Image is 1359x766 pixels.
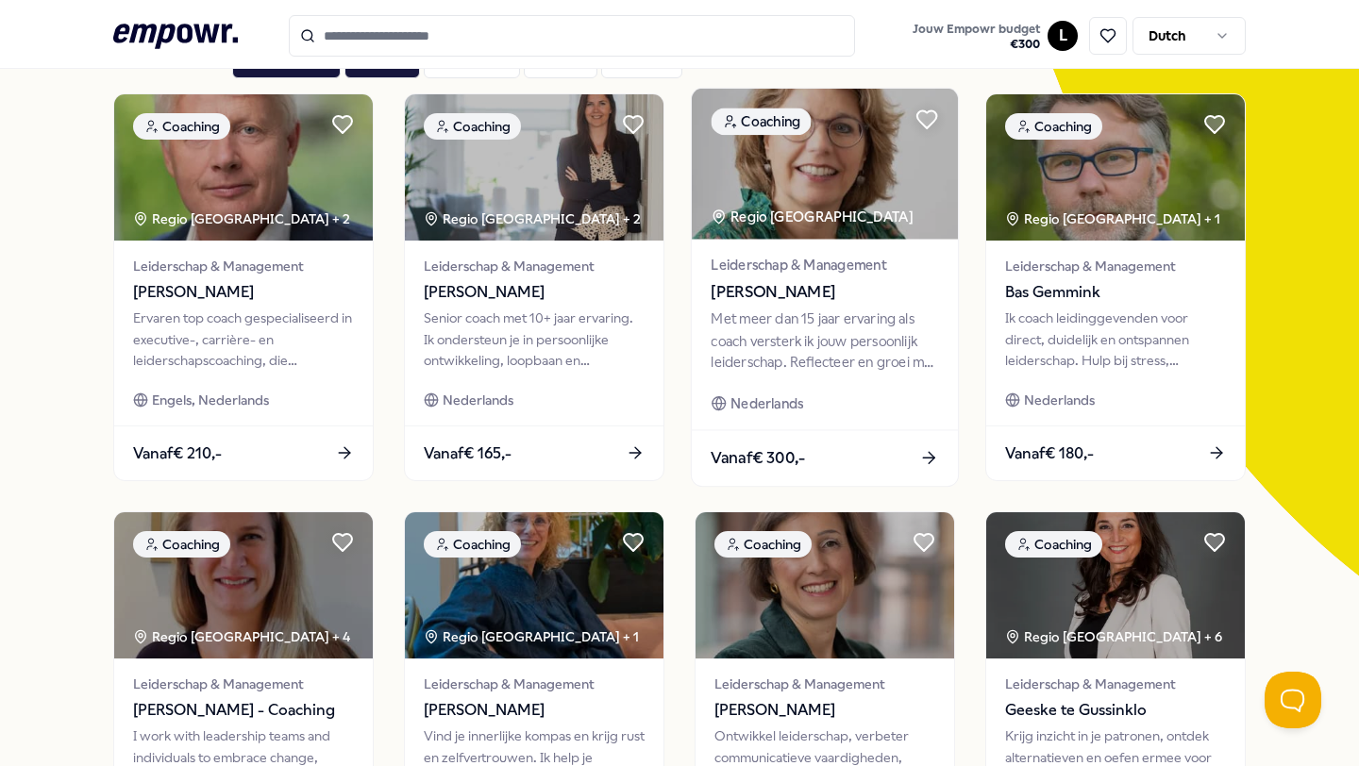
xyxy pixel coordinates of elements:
[714,698,935,723] span: [PERSON_NAME]
[711,308,938,374] div: Met meer dan 15 jaar ervaring als coach versterk ik jouw persoonlijk leiderschap. Reflecteer en g...
[1005,698,1226,723] span: Geeske te Gussinklo
[696,512,954,658] img: package image
[691,88,959,488] a: package imageCoachingRegio [GEOGRAPHIC_DATA] Leiderschap & Management[PERSON_NAME]Met meer dan 15...
[443,390,513,410] span: Nederlands
[133,626,350,647] div: Regio [GEOGRAPHIC_DATA] + 4
[424,113,521,140] div: Coaching
[1265,672,1321,728] iframe: Help Scout Beacon - Open
[1005,113,1102,140] div: Coaching
[405,94,663,241] img: package image
[986,94,1245,241] img: package image
[711,280,938,305] span: [PERSON_NAME]
[1005,308,1226,371] div: Ik coach leidinggevenden voor direct, duidelijk en ontspannen leiderschap. Hulp bij stress, teamd...
[152,390,269,410] span: Engels, Nederlands
[133,531,230,558] div: Coaching
[424,280,645,305] span: [PERSON_NAME]
[711,446,805,471] span: Vanaf € 300,-
[714,674,935,694] span: Leiderschap & Management
[114,94,373,241] img: package image
[289,15,855,57] input: Search for products, categories or subcategories
[404,93,664,481] a: package imageCoachingRegio [GEOGRAPHIC_DATA] + 2Leiderschap & Management[PERSON_NAME]Senior coach...
[711,206,915,227] div: Regio [GEOGRAPHIC_DATA]
[424,531,521,558] div: Coaching
[1005,256,1226,276] span: Leiderschap & Management
[133,113,230,140] div: Coaching
[133,308,354,371] div: Ervaren top coach gespecialiseerd in executive-, carrière- en leiderschapscoaching, die professio...
[913,37,1040,52] span: € 300
[711,255,938,276] span: Leiderschap & Management
[1005,626,1222,647] div: Regio [GEOGRAPHIC_DATA] + 6
[909,18,1044,56] button: Jouw Empowr budget€300
[424,308,645,371] div: Senior coach met 10+ jaar ervaring. Ik ondersteun je in persoonlijke ontwikkeling, loopbaan en le...
[1005,674,1226,694] span: Leiderschap & Management
[424,626,639,647] div: Regio [GEOGRAPHIC_DATA] + 1
[133,674,354,694] span: Leiderschap & Management
[714,531,812,558] div: Coaching
[1005,280,1226,305] span: Bas Gemmink
[133,280,354,305] span: [PERSON_NAME]
[1024,390,1095,410] span: Nederlands
[692,89,958,240] img: package image
[985,93,1246,481] a: package imageCoachingRegio [GEOGRAPHIC_DATA] + 1Leiderschap & ManagementBas GemminkIk coach leidi...
[424,674,645,694] span: Leiderschap & Management
[133,208,350,229] div: Regio [GEOGRAPHIC_DATA] + 2
[711,108,811,135] div: Coaching
[113,93,374,481] a: package imageCoachingRegio [GEOGRAPHIC_DATA] + 2Leiderschap & Management[PERSON_NAME]Ervaren top ...
[133,441,222,466] span: Vanaf € 210,-
[730,392,803,414] span: Nederlands
[405,512,663,658] img: package image
[424,208,641,229] div: Regio [GEOGRAPHIC_DATA] + 2
[133,698,354,723] span: [PERSON_NAME] - Coaching
[1005,441,1094,466] span: Vanaf € 180,-
[905,16,1048,56] a: Jouw Empowr budget€300
[1005,531,1102,558] div: Coaching
[1005,208,1220,229] div: Regio [GEOGRAPHIC_DATA] + 1
[424,698,645,723] span: [PERSON_NAME]
[986,512,1245,658] img: package image
[133,256,354,276] span: Leiderschap & Management
[1048,21,1078,51] button: L
[424,441,512,466] span: Vanaf € 165,-
[114,512,373,658] img: package image
[913,22,1040,37] span: Jouw Empowr budget
[424,256,645,276] span: Leiderschap & Management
